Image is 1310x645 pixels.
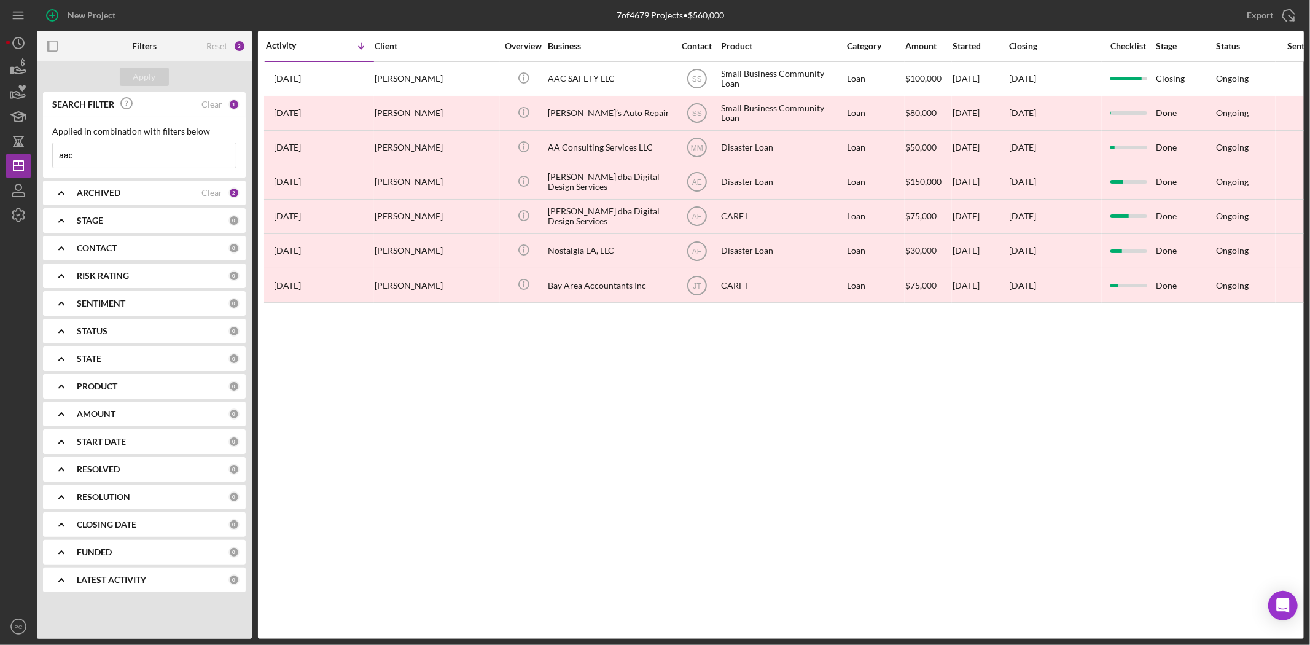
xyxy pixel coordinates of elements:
b: SENTIMENT [77,299,125,308]
b: STATUS [77,326,107,336]
div: CARF I [721,200,844,233]
div: $50,000 [905,131,951,164]
div: Applied in combination with filters below [52,127,236,136]
text: AE [692,247,701,256]
time: 2022-10-28 14:40 [274,177,301,187]
div: Ongoing [1216,281,1249,291]
b: PRODUCT [77,381,117,391]
b: RESOLVED [77,464,120,474]
div: Amount [905,41,951,51]
div: Loan [847,131,904,164]
time: 2022-08-26 23:45 [274,246,301,256]
div: Closing [1156,63,1215,95]
div: $80,000 [905,97,951,130]
div: [DATE] [953,63,1008,95]
text: AE [692,213,701,221]
b: STATE [77,354,101,364]
div: Client [375,41,497,51]
b: CLOSING DATE [77,520,136,530]
div: Nostalgia LA, LLC [548,235,671,267]
div: [PERSON_NAME] dba Digital Design Services [548,166,671,198]
div: [PERSON_NAME] [375,235,497,267]
div: [PERSON_NAME] [375,97,497,130]
div: 1 [228,99,240,110]
time: [DATE] [1009,280,1036,291]
button: New Project [37,3,128,28]
div: Done [1156,166,1215,198]
time: 2023-01-05 01:17 [274,143,301,152]
div: Contact [674,41,720,51]
div: Ongoing [1216,246,1249,256]
div: [DATE] [953,269,1008,302]
div: $100,000 [905,63,951,95]
b: ARCHIVED [77,188,120,198]
div: [DATE] [953,131,1008,164]
div: Disaster Loan [721,131,844,164]
div: 0 [228,326,240,337]
div: Overview [501,41,547,51]
div: AAC SAFETY LLC [548,63,671,95]
div: $75,000 [905,200,951,233]
div: [PERSON_NAME]’s Auto Repair [548,97,671,130]
div: Done [1156,200,1215,233]
div: Export [1247,3,1273,28]
button: Export [1234,3,1304,28]
b: START DATE [77,437,126,447]
div: Loan [847,97,904,130]
b: RISK RATING [77,271,129,281]
b: CONTACT [77,243,117,253]
div: Disaster Loan [721,166,844,198]
div: Small Business Community Loan [721,97,844,130]
div: Started [953,41,1008,51]
div: Status [1216,41,1275,51]
text: AE [692,178,701,187]
div: Activity [266,41,320,50]
div: 0 [228,298,240,309]
time: [DATE] [1009,142,1036,152]
div: 0 [228,215,240,226]
div: Bay Area Accountants Inc [548,269,671,302]
text: JT [693,281,701,290]
div: 0 [228,436,240,447]
b: FUNDED [77,547,112,557]
div: $75,000 [905,269,951,302]
b: Filters [132,41,157,51]
button: PC [6,614,31,639]
b: STAGE [77,216,103,225]
div: Category [847,41,904,51]
div: 0 [228,519,240,530]
div: [PERSON_NAME] [375,63,497,95]
b: LATEST ACTIVITY [77,575,146,585]
time: 2025-08-19 15:55 [274,74,301,84]
div: Open Intercom Messenger [1268,591,1298,620]
div: [PERSON_NAME] [375,166,497,198]
div: [DATE] [953,235,1008,267]
time: [DATE] [1009,73,1036,84]
div: [DATE] [953,166,1008,198]
div: Loan [847,269,904,302]
div: [DATE] [953,97,1008,130]
div: Checklist [1102,41,1155,51]
div: Clear [201,100,222,109]
div: New Project [68,3,115,28]
div: Disaster Loan [721,235,844,267]
div: Product [721,41,844,51]
div: Done [1156,235,1215,267]
text: SS [692,109,701,118]
div: Ongoing [1216,177,1249,187]
time: 2022-04-25 19:07 [274,281,301,291]
div: Small Business Community Loan [721,63,844,95]
div: [PERSON_NAME] [375,200,497,233]
div: [PERSON_NAME] [375,131,497,164]
div: 7 of 4679 Projects • $560,000 [617,10,724,20]
time: [DATE] [1009,176,1036,187]
time: [DATE] [1009,211,1036,221]
div: Loan [847,235,904,267]
time: [DATE] [1009,245,1036,256]
time: 2022-10-12 09:42 [274,211,301,221]
div: $30,000 [905,235,951,267]
div: Clear [201,188,222,198]
text: SS [692,75,701,84]
div: AA Consulting Services LLC [548,131,671,164]
div: 2 [228,187,240,198]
